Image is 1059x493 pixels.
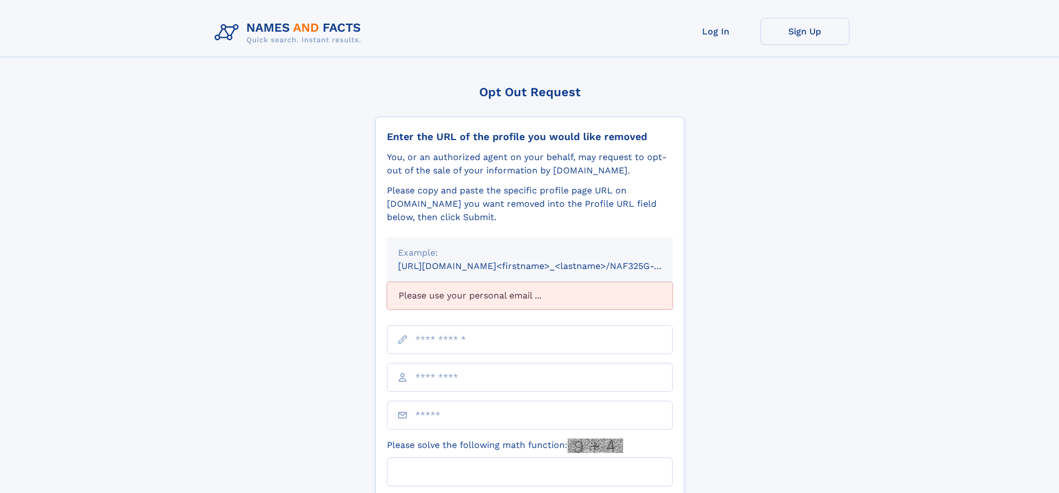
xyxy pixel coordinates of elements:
div: You, or an authorized agent on your behalf, may request to opt-out of the sale of your informatio... [387,151,673,177]
img: Logo Names and Facts [210,18,370,48]
div: Please use your personal email ... [387,282,673,310]
a: Sign Up [760,18,849,45]
div: Enter the URL of the profile you would like removed [387,131,673,143]
label: Please solve the following math function: [387,439,623,453]
div: Please copy and paste the specific profile page URL on [DOMAIN_NAME] you want removed into the Pr... [387,184,673,224]
a: Log In [672,18,760,45]
div: Example: [398,246,662,260]
small: [URL][DOMAIN_NAME]<firstname>_<lastname>/NAF325G-xxxxxxxx [398,261,694,271]
div: Opt Out Request [375,85,684,99]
